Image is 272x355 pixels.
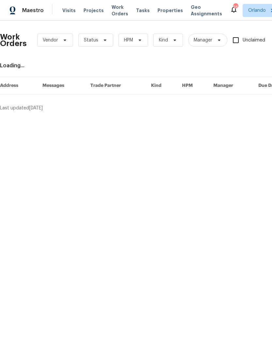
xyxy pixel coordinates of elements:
span: Tasks [136,8,150,13]
span: [DATE] [29,106,43,110]
span: HPM [124,37,133,43]
th: Messages [37,77,85,94]
th: Kind [146,77,177,94]
th: Trade Partner [85,77,146,94]
span: Unclaimed [243,37,265,44]
th: Manager [208,77,253,94]
span: Manager [194,37,212,43]
span: Status [84,37,98,43]
span: Work Orders [112,4,128,17]
span: Orlando [248,7,266,14]
span: Kind [159,37,168,43]
span: Geo Assignments [191,4,222,17]
th: HPM [177,77,208,94]
div: 26 [233,4,238,10]
span: Visits [62,7,76,14]
span: Maestro [22,7,44,14]
span: Projects [83,7,104,14]
span: Properties [158,7,183,14]
span: Vendor [43,37,58,43]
